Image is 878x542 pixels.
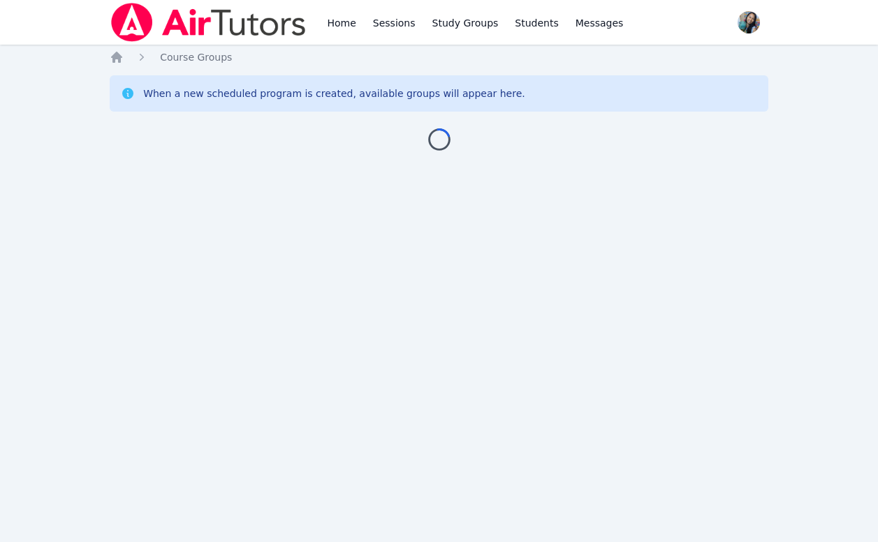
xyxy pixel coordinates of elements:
img: Air Tutors [110,3,307,42]
span: Course Groups [160,52,232,63]
nav: Breadcrumb [110,50,768,64]
a: Course Groups [160,50,232,64]
div: When a new scheduled program is created, available groups will appear here. [143,86,525,100]
span: Messages [576,16,624,30]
